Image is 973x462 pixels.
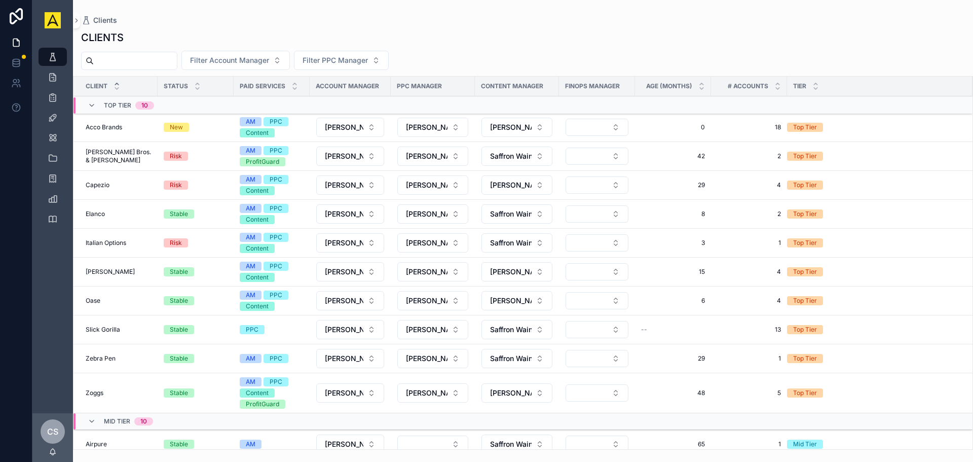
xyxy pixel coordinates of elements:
[793,354,817,363] div: Top Tier
[793,82,806,90] span: Tier
[104,101,131,110] span: Top Tier
[316,147,384,166] button: Select Button
[793,325,817,334] div: Top Tier
[641,268,705,276] span: 15
[316,175,384,195] button: Select Button
[325,325,363,335] span: [PERSON_NAME]
[325,180,363,190] span: [PERSON_NAME]
[566,321,628,338] button: Select Button
[246,233,255,242] div: AM
[397,175,468,195] button: Select Button
[641,297,705,305] span: 6
[316,262,384,281] button: Select Button
[86,354,116,363] span: Zebra Pen
[641,181,705,189] span: 29
[325,122,363,132] span: [PERSON_NAME]
[566,350,628,367] button: Select Button
[717,389,781,397] span: 5
[481,204,552,224] button: Select Button
[490,151,532,161] span: Saffron Wainman
[104,417,130,425] span: Mid Tier
[270,262,282,271] div: PPC
[86,389,103,397] span: Zoggs
[86,123,122,131] span: Acco Brands
[793,123,817,132] div: Top Tier
[717,123,781,131] span: 18
[86,297,100,305] span: Oase
[246,325,258,334] div: PPC
[481,320,552,339] button: Select Button
[481,349,552,368] button: Select Button
[641,239,705,247] span: 3
[270,146,282,155] div: PPC
[316,320,384,339] button: Select Button
[566,148,628,165] button: Select Button
[246,302,269,311] div: Content
[246,400,279,409] div: ProfitGuard
[246,262,255,271] div: AM
[170,354,188,363] div: Stable
[294,51,389,70] button: Select Button
[406,388,447,398] span: [PERSON_NAME]
[270,377,282,386] div: PPC
[316,383,384,403] button: Select Button
[717,440,781,448] span: 1
[490,267,532,277] span: [PERSON_NAME]
[481,82,543,90] span: Content Manager
[641,354,705,363] span: 29
[641,210,705,218] span: 8
[190,55,269,65] span: Filter Account Manager
[246,117,255,126] div: AM
[270,204,282,213] div: PPC
[316,204,384,224] button: Select Button
[397,291,468,310] button: Select Button
[490,388,532,398] span: [PERSON_NAME]
[246,244,269,253] div: Content
[32,41,73,241] div: scrollable content
[86,239,126,247] span: Italian Options
[246,273,269,282] div: Content
[316,435,384,454] button: Select Button
[170,267,188,276] div: Stable
[86,268,135,276] span: [PERSON_NAME]
[641,123,705,131] span: 0
[406,325,447,335] span: [PERSON_NAME]
[406,151,447,161] span: [PERSON_NAME]
[246,354,255,363] div: AM
[397,383,468,403] button: Select Button
[397,118,468,137] button: Select Button
[397,436,468,453] button: Select Button
[566,292,628,309] button: Select Button
[325,238,363,248] span: [PERSON_NAME]
[566,384,628,402] button: Select Button
[397,147,468,166] button: Select Button
[490,209,532,219] span: Saffron Wainman
[481,262,552,281] button: Select Button
[86,440,107,448] span: Airpure
[270,354,282,363] div: PPC
[316,118,384,137] button: Select Button
[246,146,255,155] div: AM
[397,233,468,253] button: Select Button
[270,291,282,300] div: PPC
[246,175,255,184] div: AM
[325,267,363,277] span: [PERSON_NAME]
[270,175,282,184] div: PPC
[170,152,182,161] div: Risk
[490,325,532,335] span: Saffron Wainman
[316,349,384,368] button: Select Button
[566,205,628,223] button: Select Button
[246,157,279,166] div: ProfitGuard
[246,440,255,449] div: AM
[170,209,188,219] div: Stable
[170,238,182,247] div: Risk
[325,439,363,449] span: [PERSON_NAME]
[566,436,628,453] button: Select Button
[406,122,447,132] span: [PERSON_NAME]
[406,353,447,364] span: [PERSON_NAME]
[170,296,188,305] div: Stable
[325,209,363,219] span: [PERSON_NAME]
[170,440,188,449] div: Stable
[481,175,552,195] button: Select Button
[490,180,532,190] span: [PERSON_NAME]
